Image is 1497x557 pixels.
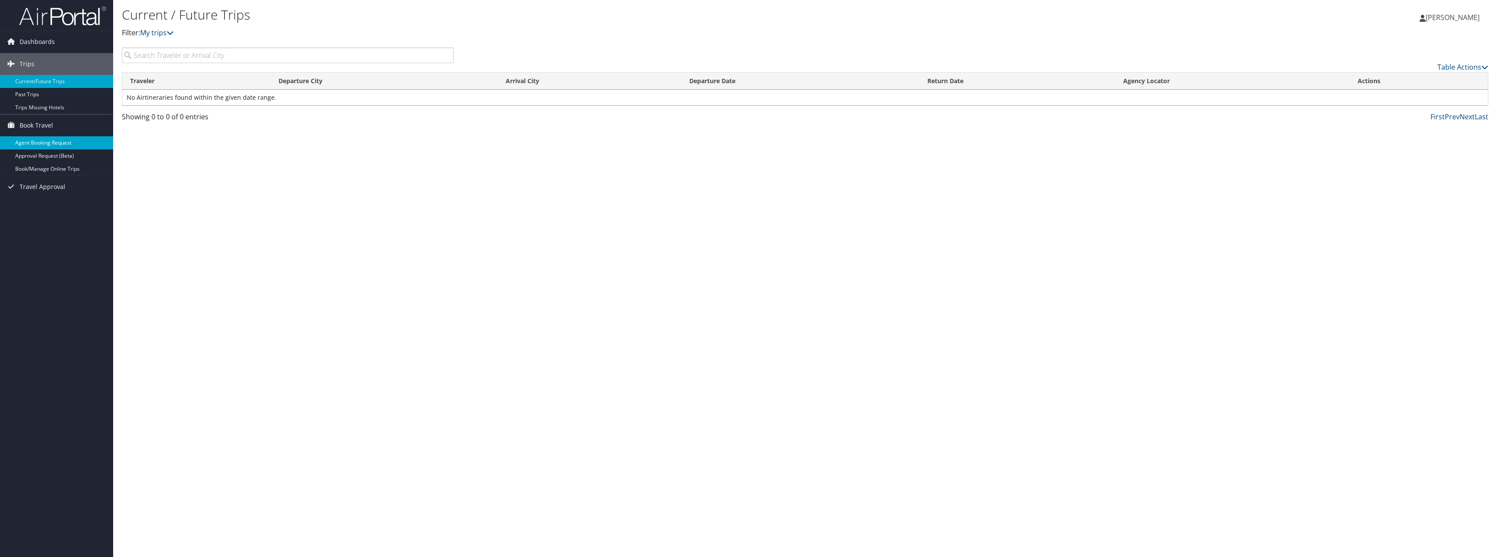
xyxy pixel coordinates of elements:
[122,111,454,126] div: Showing 0 to 0 of 0 entries
[681,73,920,90] th: Departure Date: activate to sort column descending
[1475,112,1488,122] a: Last
[140,28,174,37] a: My trips
[1437,62,1488,72] a: Table Actions
[20,31,55,53] span: Dashboards
[1445,112,1460,122] a: Prev
[122,90,1488,105] td: No Airtineraries found within the given date range.
[1430,112,1445,122] a: First
[271,73,498,90] th: Departure City: activate to sort column ascending
[122,6,1033,24] h1: Current / Future Trips
[122,73,271,90] th: Traveler: activate to sort column ascending
[1426,13,1480,22] span: [PERSON_NAME]
[122,47,454,63] input: Search Traveler or Arrival City
[920,73,1115,90] th: Return Date: activate to sort column ascending
[1420,4,1488,30] a: [PERSON_NAME]
[1460,112,1475,122] a: Next
[498,73,681,90] th: Arrival City: activate to sort column ascending
[122,27,1033,39] p: Filter:
[19,6,106,26] img: airportal-logo.png
[1350,73,1488,90] th: Actions
[1115,73,1350,90] th: Agency Locator: activate to sort column ascending
[20,176,65,198] span: Travel Approval
[20,115,53,136] span: Book Travel
[20,53,34,75] span: Trips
